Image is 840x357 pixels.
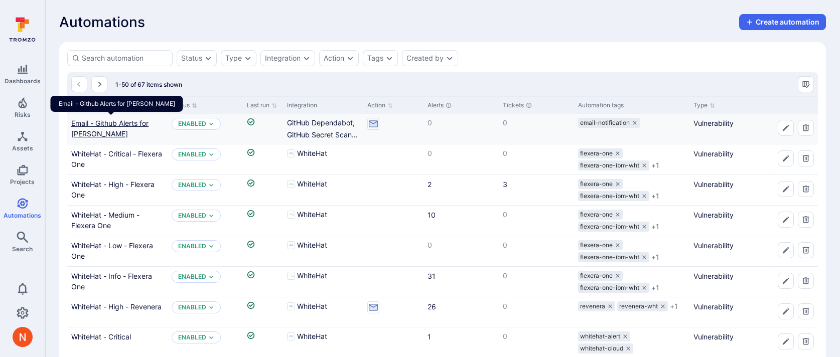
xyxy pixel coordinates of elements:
[67,267,168,297] div: Cell for Automation name
[287,101,359,110] div: Integration
[689,297,798,327] div: Cell for Type
[424,236,499,266] div: Cell for Alerts
[363,144,424,174] div: Cell for Action
[693,271,794,281] p: Vulnerability
[574,206,689,236] div: Cell for Automation tags
[303,54,311,62] button: Expand dropdown
[578,240,623,250] div: flexera-one
[5,77,41,85] span: Dashboards
[243,236,283,266] div: Cell for Last run
[578,191,649,201] div: flexera-one-ibm-wht
[578,210,623,220] div: flexera-one
[178,273,206,281] button: Enabled
[428,272,436,280] a: 31
[178,120,206,128] button: Enabled
[693,301,794,312] p: Vulnerability
[503,118,570,128] p: 0
[574,236,689,266] div: Cell for Automation tags
[178,242,206,250] p: Enabled
[324,54,344,62] div: Action
[689,236,798,266] div: Cell for Type
[798,212,814,228] button: Delete automation
[208,151,214,157] button: Expand dropdown
[526,102,532,108] div: Unresolved tickets
[297,240,327,250] span: WhiteHat
[265,54,301,62] button: Integration
[67,144,168,174] div: Cell for Automation name
[739,14,826,30] button: create-automation-button
[168,206,243,236] div: Cell for Status
[774,236,818,266] div: Cell for
[13,327,33,347] img: ACg8ocIprwjrgDQnDsNSk9Ghn5p5-B8DpAKWoJ5Gi9syOE4K59tr4Q=s96-c
[578,210,685,232] div: tags-cell-
[367,54,383,62] button: Tags
[71,241,153,260] a: WhiteHat - Low - Flexera One
[580,119,630,127] span: email-notification
[499,206,574,236] div: Cell for Tickets
[168,267,243,297] div: Cell for Status
[446,54,454,62] button: Expand dropdown
[12,144,33,152] span: Assets
[778,150,794,166] button: Edit automation
[178,150,206,158] button: Enabled
[574,114,689,144] div: Cell for Automation tags
[774,297,818,327] div: Cell for
[578,179,623,189] div: flexera-one
[580,211,613,219] span: flexera-one
[168,236,243,266] div: Cell for Status
[578,101,685,110] div: Automation tags
[243,175,283,205] div: Cell for Last run
[67,297,168,327] div: Cell for Automation name
[578,148,685,170] div: tags-cell-
[778,273,794,289] button: Edit automation
[798,76,814,92] div: Manage columns
[13,327,33,347] div: Neeren Patki
[168,175,243,205] div: Cell for Status
[693,179,794,190] p: Vulnerability
[503,271,570,281] p: 0
[578,118,685,128] div: tags-cell-
[208,274,214,280] button: Expand dropdown
[428,240,495,250] p: 0
[499,144,574,174] div: Cell for Tickets
[651,222,659,232] span: + 1
[778,120,794,136] button: Edit automation
[71,272,152,291] a: WhiteHat - Info - Flexera One
[580,284,639,292] span: flexera-one-ibm-wht
[178,303,206,311] p: Enabled
[503,180,507,189] a: 3
[428,101,495,110] div: Alerts
[297,210,327,220] span: WhiteHat
[578,283,649,293] div: flexera-one-ibm-wht
[178,212,206,220] button: Enabled
[693,331,794,342] p: Vulnerability
[363,297,424,327] div: Cell for Action
[82,53,168,63] input: Search automation
[619,302,658,310] span: revenera-wht
[428,302,436,311] a: 26
[578,301,615,311] div: revenera
[617,301,668,311] div: revenera-wht
[424,144,499,174] div: Cell for Alerts
[578,301,685,311] div: tags-cell-
[774,175,818,205] div: Cell for
[580,344,623,352] span: whitehat-cloud
[385,54,393,62] button: Expand dropdown
[244,54,252,62] button: Expand dropdown
[67,114,168,144] div: Cell for Automation name
[260,50,315,66] div: integration filter
[580,332,620,340] span: whitehat-alert
[578,118,640,128] div: email-notification
[503,210,570,220] p: 0
[178,333,206,341] button: Enabled
[424,206,499,236] div: Cell for Alerts
[778,181,794,197] button: Edit automation
[778,303,794,319] button: Edit automation
[578,240,685,262] div: tags-cell-
[363,236,424,266] div: Cell for Action
[71,180,155,199] a: WhiteHat - High - Flexera One
[499,236,574,266] div: Cell for Tickets
[71,119,149,138] a: Email - Github Alerts for Matt Merhar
